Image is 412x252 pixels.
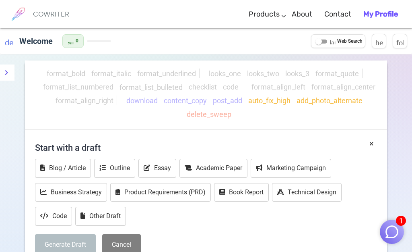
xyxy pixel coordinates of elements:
[315,69,359,78] span: format_quote
[249,2,280,26] a: Products
[311,83,375,92] span: format_align_center
[251,159,331,178] button: Marketing Campaign
[372,34,386,48] button: Help & Shortcuts
[75,207,126,226] button: Other Draft
[8,4,28,24] img: brand logo
[5,37,13,45] span: description
[337,37,363,46] span: Web Search
[297,96,363,105] span: add_photo_alternate
[76,37,78,45] span: 0
[393,34,407,48] button: Manage Documents
[164,96,207,105] span: content_copy
[68,38,74,44] span: auto_awesome
[330,39,336,44] span: language
[247,69,279,78] span: looks_two
[396,216,406,226] span: 1
[285,69,309,78] span: looks_3
[396,37,404,45] span: folder
[16,33,56,49] h6: Click to edit title
[380,220,404,244] button: 1
[47,69,85,78] span: format_bold
[137,69,196,78] span: format_underlined
[292,2,312,26] a: About
[363,2,398,26] a: My Profile
[369,138,374,150] button: ×
[138,159,176,178] button: Essay
[213,96,242,105] span: post_add
[187,110,231,119] span: delete_sweep
[35,159,91,178] button: Blog / Article
[384,224,400,240] img: Close chat
[248,96,290,105] span: auto_fix_high
[209,69,241,78] span: looks_one
[179,159,247,178] button: Academic Paper
[375,37,383,45] span: help_outline
[110,183,211,202] button: Product Requirements (PRD)
[272,183,342,202] button: Technical Design
[35,138,377,157] h4: Start with a draft
[33,10,69,18] h6: COWRITER
[91,69,131,78] span: format_italic
[189,83,217,92] span: checklist
[223,83,239,92] span: code
[35,207,72,226] button: Code
[94,159,135,178] button: Outline
[35,183,107,202] button: Business Strategy
[126,96,158,105] span: download
[363,10,398,19] b: My Profile
[119,83,183,92] span: format_list_bulleted
[43,83,113,92] span: format_list_numbered
[214,183,269,202] button: Book Report
[324,2,351,26] a: Contact
[56,96,113,105] span: format_align_right
[251,83,305,92] span: format_align_left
